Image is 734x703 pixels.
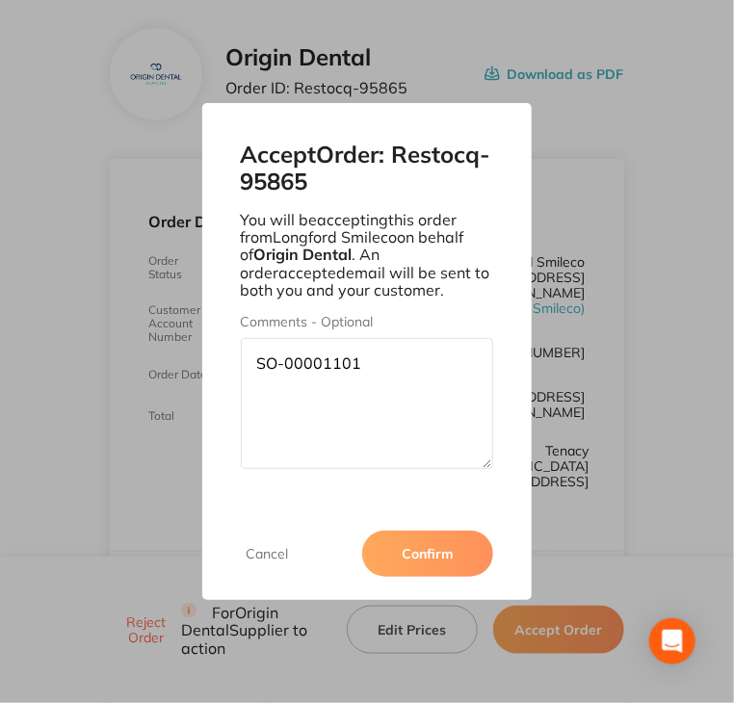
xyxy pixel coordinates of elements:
[241,545,295,562] button: Cancel
[362,531,493,577] button: Confirm
[254,245,353,264] b: Origin Dental
[241,211,494,299] p: You will be accepting this order from Longford Smileco on behalf of . An order accepted email wil...
[241,142,494,195] h2: Accept Order: Restocq- 95865
[241,338,494,469] textarea: SO-00001101
[241,314,494,329] label: Comments - Optional
[649,618,695,664] div: Open Intercom Messenger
